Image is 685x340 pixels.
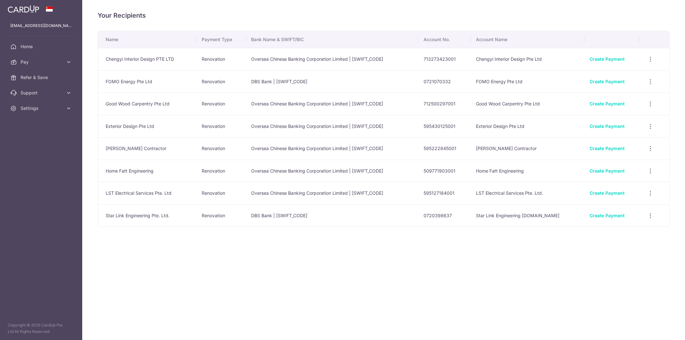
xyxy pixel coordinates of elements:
[246,137,418,160] td: Oversea Chinese Banking Corporation Limited | [SWIFT_CODE]
[590,79,625,84] a: Create Payment
[590,146,625,151] a: Create Payment
[21,74,63,81] span: Refer & Save
[246,160,418,182] td: Oversea Chinese Banking Corporation Limited | [SWIFT_CODE]
[246,48,418,70] td: Oversea Chinese Banking Corporation Limited | [SWIFT_CODE]
[471,160,584,182] td: Home Fatt Engineering
[98,204,197,227] td: Star Link Engineering Pte. Ltd.
[418,204,471,227] td: 0720398637
[197,137,246,160] td: Renovation
[246,70,418,93] td: DBS Bank | [SWIFT_CODE]
[197,31,246,48] th: Payment Type
[418,182,471,204] td: 595127184001
[471,70,584,93] td: FOMO Energy Pte Ltd
[418,93,471,115] td: 712500297001
[418,31,471,48] th: Account No.
[418,115,471,138] td: 595430125001
[197,160,246,182] td: Renovation
[98,115,197,138] td: Exterior Design Pte Ltd
[418,48,471,70] td: 713273423001
[246,204,418,227] td: DBS Bank | [SWIFT_CODE]
[21,105,63,112] span: Settings
[471,48,584,70] td: Chengyi Interior Design Pte Ltd
[21,43,63,50] span: Home
[246,31,418,48] th: Bank Name & SWIFT/BIC
[197,48,246,70] td: Renovation
[10,22,72,29] p: [EMAIL_ADDRESS][DOMAIN_NAME]
[98,160,197,182] td: Home Fatt Engineering
[590,101,625,106] a: Create Payment
[471,182,584,204] td: LST Electrical Services Pte. Ltd.
[98,93,197,115] td: Good Wood Carpentry Pte Ltd
[98,182,197,204] td: LST Electrical Services Pte. Ltd
[471,204,584,227] td: Star Link Engineering [DOMAIN_NAME]
[8,5,39,13] img: CardUp
[418,160,471,182] td: 509771903001
[246,182,418,204] td: Oversea Chinese Banking Corporation Limited | [SWIFT_CODE]
[590,213,625,218] a: Create Payment
[418,70,471,93] td: 0721070332
[418,137,471,160] td: 595222845001
[471,137,584,160] td: [PERSON_NAME] Contractor
[471,31,584,48] th: Account Name
[197,115,246,138] td: Renovation
[98,48,197,70] td: Chengyi Interior Design PTE LTD
[197,70,246,93] td: Renovation
[590,190,625,196] a: Create Payment
[471,115,584,138] td: Exterior Design Pte Ltd
[98,70,197,93] td: FOMO Energy Pte Ltd
[590,123,625,129] a: Create Payment
[590,168,625,174] a: Create Payment
[21,90,63,96] span: Support
[98,10,670,21] h4: Your Recipients
[471,93,584,115] td: Good Wood Carpentry Pte Ltd
[21,59,63,65] span: Pay
[246,93,418,115] td: Oversea Chinese Banking Corporation Limited | [SWIFT_CODE]
[197,182,246,204] td: Renovation
[98,137,197,160] td: [PERSON_NAME] Contractor
[590,56,625,62] a: Create Payment
[98,31,197,48] th: Name
[197,93,246,115] td: Renovation
[246,115,418,138] td: Oversea Chinese Banking Corporation Limited | [SWIFT_CODE]
[197,204,246,227] td: Renovation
